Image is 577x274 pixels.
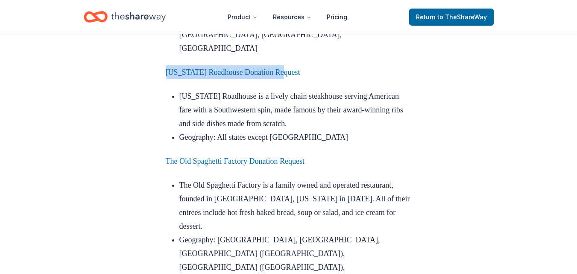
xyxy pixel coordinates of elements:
a: Returnto TheShareWay [409,9,494,26]
span: Return [416,12,487,22]
span: to TheShareWay [437,13,487,21]
li: [US_STATE] Roadhouse is a lively chain steakhouse serving American fare with a Southwestern spin,... [179,89,412,130]
li: Geography: All states except [GEOGRAPHIC_DATA] [179,130,412,144]
a: [US_STATE] Roadhouse Donation Request [166,68,300,77]
a: Pricing [320,9,354,26]
button: Product [221,9,264,26]
button: Resources [266,9,318,26]
li: The Old Spaghetti Factory is a family owned and operated restaurant, founded in [GEOGRAPHIC_DATA]... [179,178,412,233]
nav: Main [221,7,354,27]
a: Home [84,7,166,27]
a: The Old Spaghetti Factory Donation Request [166,157,305,165]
